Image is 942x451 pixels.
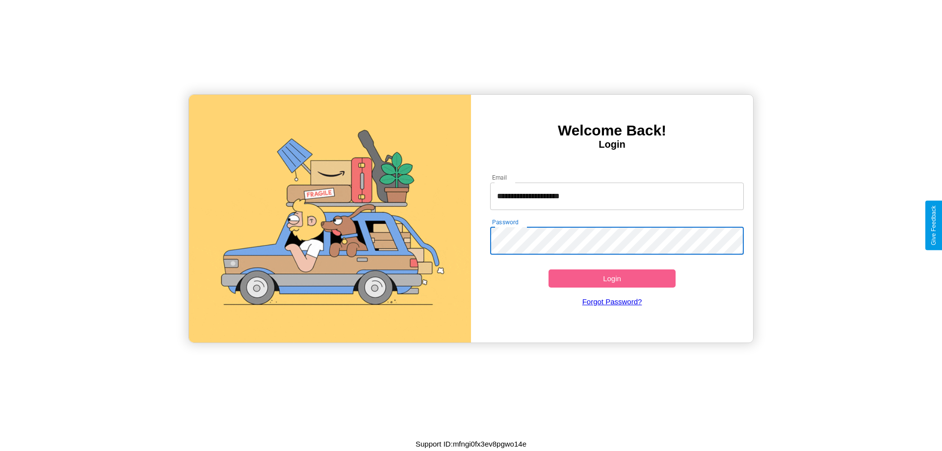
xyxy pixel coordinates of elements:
h4: Login [471,139,753,150]
p: Support ID: mfngi0fx3ev8pgwo14e [416,437,526,451]
img: gif [189,95,471,343]
button: Login [549,269,676,288]
label: Password [492,218,518,226]
label: Email [492,173,507,182]
h3: Welcome Back! [471,122,753,139]
a: Forgot Password? [485,288,739,316]
div: Give Feedback [930,206,937,245]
